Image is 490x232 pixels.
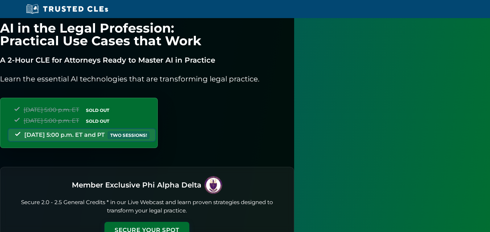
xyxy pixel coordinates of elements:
span: [DATE] 5:00 p.m. ET [24,117,79,124]
span: SOLD OUT [83,117,112,125]
p: Secure 2.0 - 2.5 General Credits * in our Live Webcast and learn proven strategies designed to tr... [9,198,285,215]
h3: Member Exclusive Phi Alpha Delta [72,178,201,191]
span: SOLD OUT [83,106,112,114]
img: Trusted CLEs [24,4,111,14]
span: [DATE] 5:00 p.m. ET [24,106,79,113]
img: PAD [204,176,222,194]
